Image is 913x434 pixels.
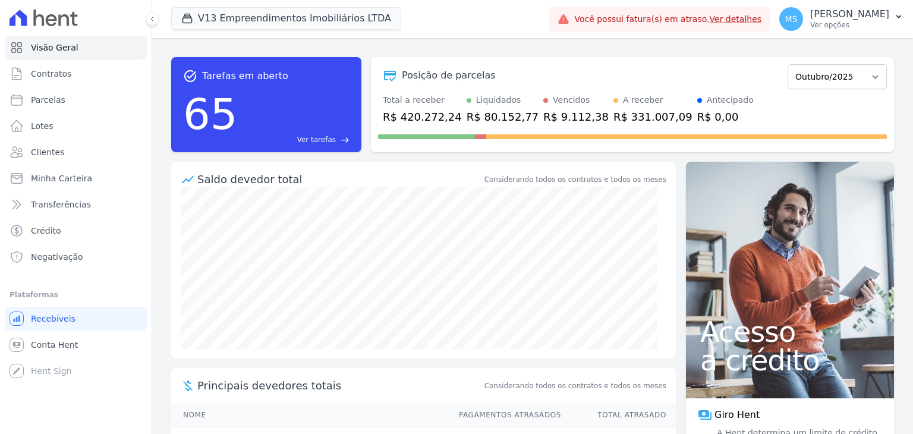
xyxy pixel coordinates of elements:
[484,174,666,185] div: Considerando todos os contratos e todos os meses
[448,403,562,427] th: Pagamentos Atrasados
[383,109,462,125] div: R$ 420.272,24
[5,219,147,243] a: Crédito
[31,42,78,54] span: Visão Geral
[543,109,609,125] div: R$ 9.112,38
[697,109,754,125] div: R$ 0,00
[341,136,350,144] span: east
[243,134,350,145] a: Ver tarefas east
[5,245,147,269] a: Negativação
[402,68,496,83] div: Posição de parcelas
[197,378,482,394] span: Principais devedores totais
[31,146,64,158] span: Clientes
[476,94,521,106] div: Liquidados
[183,69,197,83] span: task_alt
[297,134,336,145] span: Ver tarefas
[562,403,676,427] th: Total Atrasado
[467,109,539,125] div: R$ 80.152,77
[623,94,663,106] div: A receber
[574,13,761,26] span: Você possui fatura(s) em atraso.
[31,94,65,106] span: Parcelas
[31,199,91,210] span: Transferências
[31,339,78,351] span: Conta Hent
[171,403,448,427] th: Nome
[171,7,401,30] button: V13 Empreendimentos Imobiliários LTDA
[383,94,462,106] div: Total a receber
[484,380,666,391] span: Considerando todos os contratos e todos os meses
[707,94,754,106] div: Antecipado
[197,171,482,187] div: Saldo devedor total
[785,15,798,23] span: MS
[5,307,147,331] a: Recebíveis
[183,83,238,145] div: 65
[5,88,147,112] a: Parcelas
[810,20,889,30] p: Ver opções
[5,166,147,190] a: Minha Carteira
[5,193,147,216] a: Transferências
[5,114,147,138] a: Lotes
[31,68,71,80] span: Contratos
[31,251,83,263] span: Negativação
[553,94,590,106] div: Vencidos
[31,172,92,184] span: Minha Carteira
[31,225,61,237] span: Crédito
[714,408,760,422] span: Giro Hent
[700,346,880,375] span: a crédito
[5,36,147,59] a: Visão Geral
[5,333,147,357] a: Conta Hent
[5,62,147,86] a: Contratos
[613,109,692,125] div: R$ 331.007,09
[810,8,889,20] p: [PERSON_NAME]
[5,140,147,164] a: Clientes
[10,288,142,302] div: Plataformas
[31,313,75,325] span: Recebíveis
[31,120,53,132] span: Lotes
[710,14,762,24] a: Ver detalhes
[202,69,288,83] span: Tarefas em aberto
[770,2,913,36] button: MS [PERSON_NAME] Ver opções
[700,317,880,346] span: Acesso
